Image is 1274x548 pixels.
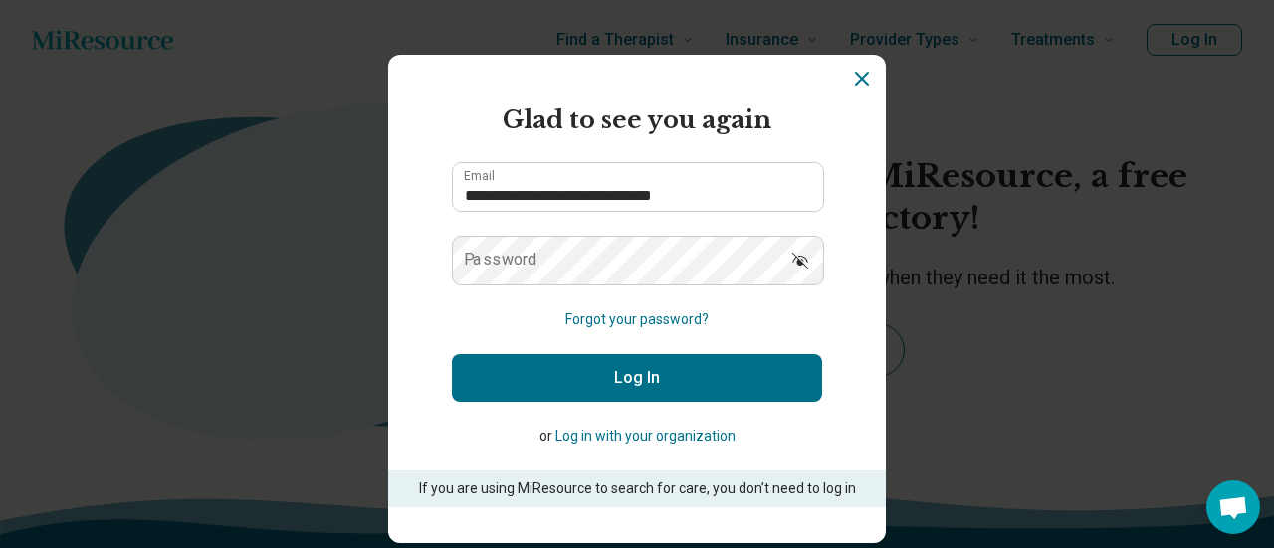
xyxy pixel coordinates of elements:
[565,309,709,330] button: Forgot your password?
[388,55,886,543] section: Login Dialog
[464,170,495,182] label: Email
[464,252,537,268] label: Password
[555,426,736,447] button: Log in with your organization
[452,354,822,402] button: Log In
[416,478,858,499] p: If you are using MiResource to search for care, you don’t need to log in
[452,102,822,138] h2: Glad to see you again
[778,236,822,283] button: Show password
[850,67,874,91] button: Dismiss
[452,426,822,447] p: or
